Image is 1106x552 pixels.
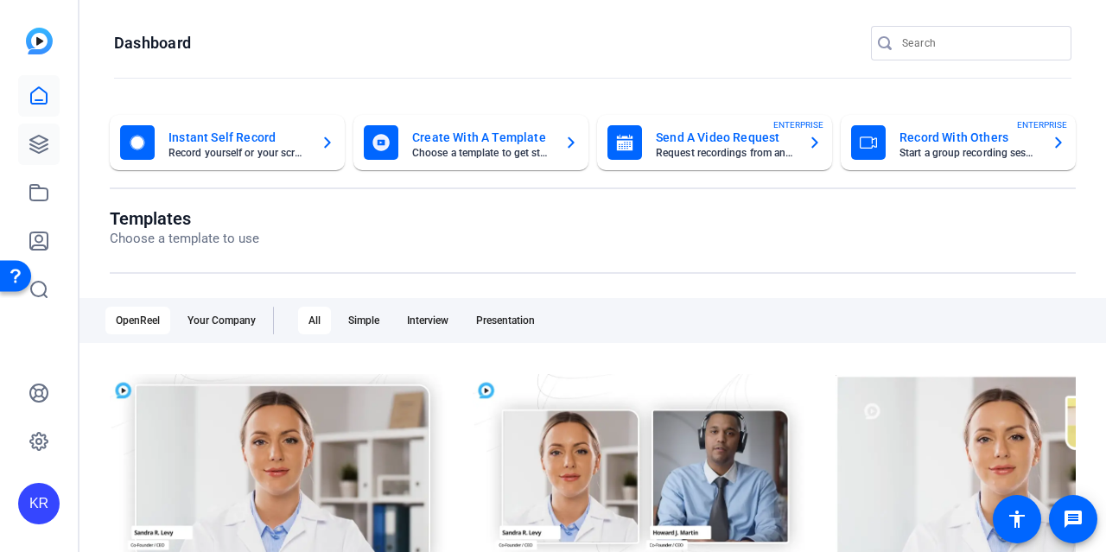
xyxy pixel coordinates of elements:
span: ENTERPRISE [1017,118,1067,131]
mat-icon: message [1063,509,1084,530]
div: All [298,307,331,334]
button: Instant Self RecordRecord yourself or your screen [110,115,345,170]
span: ENTERPRISE [773,118,823,131]
div: Presentation [466,307,545,334]
img: blue-gradient.svg [26,28,53,54]
mat-card-subtitle: Start a group recording session [899,148,1038,158]
mat-card-title: Instant Self Record [168,127,307,148]
button: Record With OthersStart a group recording sessionENTERPRISE [841,115,1076,170]
div: OpenReel [105,307,170,334]
button: Create With A TemplateChoose a template to get started [353,115,588,170]
mat-card-title: Create With A Template [412,127,550,148]
h1: Templates [110,208,259,229]
div: Interview [397,307,459,334]
div: Your Company [177,307,266,334]
h1: Dashboard [114,33,191,54]
mat-card-title: Record With Others [899,127,1038,148]
mat-card-subtitle: Choose a template to get started [412,148,550,158]
mat-card-subtitle: Request recordings from anyone, anywhere [656,148,794,158]
mat-card-title: Send A Video Request [656,127,794,148]
button: Send A Video RequestRequest recordings from anyone, anywhereENTERPRISE [597,115,832,170]
div: Simple [338,307,390,334]
mat-icon: accessibility [1007,509,1027,530]
input: Search [902,33,1058,54]
p: Choose a template to use [110,229,259,249]
div: KR [18,483,60,524]
mat-card-subtitle: Record yourself or your screen [168,148,307,158]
